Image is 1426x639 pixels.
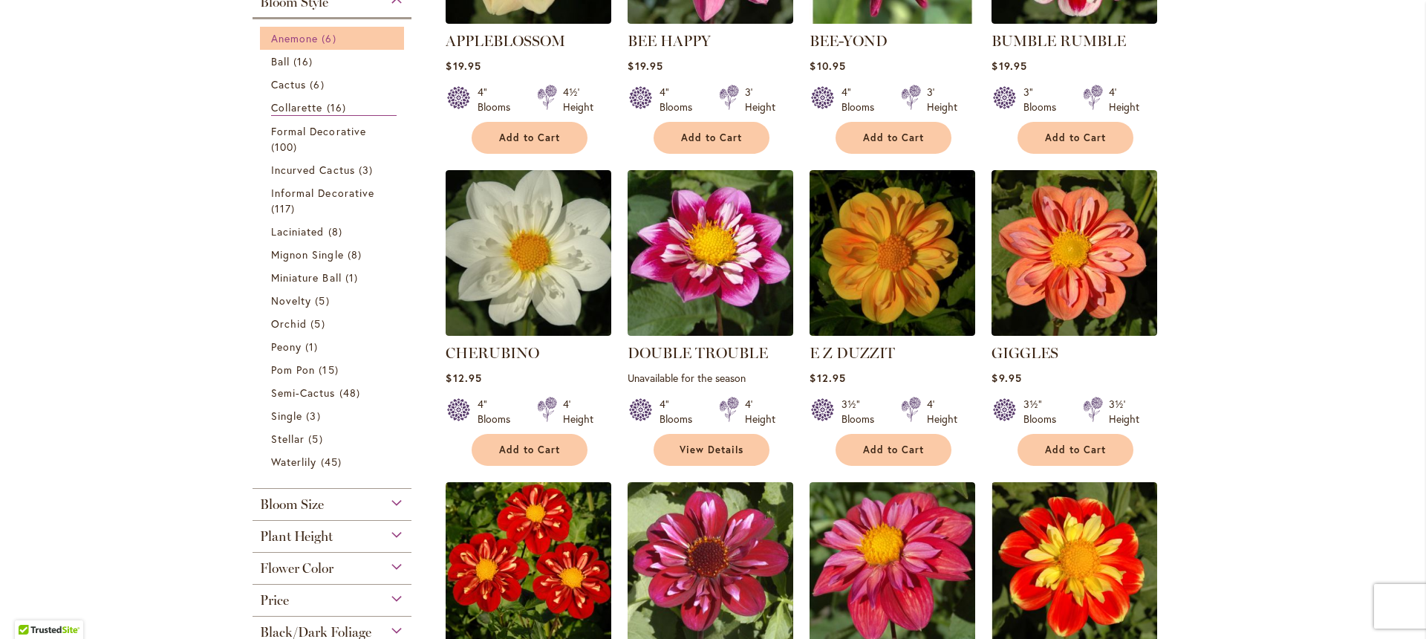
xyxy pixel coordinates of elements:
div: 4" Blooms [660,85,701,114]
a: Miniature Ball 1 [271,270,397,285]
div: 4' Height [745,397,775,426]
button: Add to Cart [472,434,587,466]
span: 8 [348,247,365,262]
span: 8 [328,224,346,239]
span: 1 [305,339,322,354]
span: 15 [319,362,342,377]
span: $12.95 [810,371,845,385]
span: 6 [310,77,328,92]
a: BEE-YOND [810,32,888,50]
span: Ball [271,54,290,68]
span: $19.95 [446,59,481,73]
div: 3½" Blooms [841,397,883,426]
a: BEE-YOND [810,13,975,27]
p: Unavailable for the season [628,371,793,385]
span: Pom Pon [271,363,315,377]
span: 3 [306,408,324,424]
span: Collarette [271,100,323,114]
div: 3½' Height [1109,397,1139,426]
span: Mignon Single [271,247,344,262]
button: Add to Cart [836,122,951,154]
a: Formal Decorative 100 [271,123,397,155]
a: Stellar 5 [271,431,397,447]
div: 4" Blooms [660,397,701,426]
span: Incurved Cactus [271,163,355,177]
div: 3' Height [745,85,775,114]
a: Anemone 6 [271,30,397,46]
div: 4" Blooms [478,85,519,114]
a: BEE HAPPY [628,32,711,50]
span: 45 [321,454,345,470]
div: 4" Blooms [478,397,519,426]
a: Collarette 16 [271,100,397,116]
span: $9.95 [992,371,1021,385]
img: DOUBLE TROUBLE [628,170,793,336]
a: Informal Decorative 117 [271,185,397,216]
a: E Z DUZZIT [810,325,975,339]
span: Add to Cart [681,132,742,144]
button: Add to Cart [1018,434,1133,466]
span: Novelty [271,293,311,308]
span: Single [271,409,302,423]
span: $12.95 [446,371,481,385]
a: GIGGLES [992,344,1058,362]
a: Orchid 5 [271,316,397,331]
div: 4' Height [1109,85,1139,114]
div: 4½' Height [563,85,593,114]
span: Price [260,592,289,609]
span: Plant Height [260,528,333,545]
span: Add to Cart [863,132,924,144]
a: Pom Pon 15 [271,362,397,377]
button: Add to Cart [472,122,587,154]
div: 4' Height [563,397,593,426]
div: 3" Blooms [1023,85,1065,114]
a: Semi-Cactus 48 [271,385,397,400]
a: Single 3 [271,408,397,424]
span: $19.95 [992,59,1026,73]
span: Waterlily [271,455,316,469]
span: 5 [310,316,328,331]
a: DOUBLE TROUBLE [628,344,768,362]
span: Peony [271,340,302,354]
a: Cactus 6 [271,77,397,92]
span: Flower Color [260,560,333,577]
button: Add to Cart [654,122,769,154]
span: View Details [680,444,743,456]
span: 117 [271,201,299,216]
span: 16 [293,53,316,69]
div: 3½" Blooms [1023,397,1065,426]
img: CHERUBINO [446,170,611,336]
span: Add to Cart [1045,444,1106,456]
span: 48 [339,385,364,400]
span: $19.95 [628,59,662,73]
span: Add to Cart [863,444,924,456]
span: Semi-Cactus [271,386,336,400]
span: Miniature Ball [271,270,342,285]
span: Add to Cart [499,132,560,144]
span: Laciniated [271,224,325,239]
img: E Z DUZZIT [810,170,975,336]
a: APPLEBLOSSOM [446,32,565,50]
a: APPLEBLOSSOM [446,13,611,27]
div: 4" Blooms [841,85,883,114]
a: Incurved Cactus 3 [271,162,397,178]
a: View Details [654,434,769,466]
a: Mignon Single 8 [271,247,397,262]
button: Add to Cart [1018,122,1133,154]
a: Novelty 5 [271,293,397,308]
span: Formal Decorative [271,124,366,138]
span: Stellar [271,432,305,446]
span: 100 [271,139,301,155]
a: Ball 16 [271,53,397,69]
span: Cactus [271,77,306,91]
span: $10.95 [810,59,845,73]
a: DOUBLE TROUBLE [628,325,793,339]
span: Add to Cart [1045,132,1106,144]
a: Laciniated 8 [271,224,397,239]
span: Bloom Size [260,496,324,513]
a: BUMBLE RUMBLE [992,13,1157,27]
img: GIGGLES [992,170,1157,336]
span: Orchid [271,317,307,331]
a: E Z DUZZIT [810,344,895,362]
a: CHERUBINO [446,325,611,339]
